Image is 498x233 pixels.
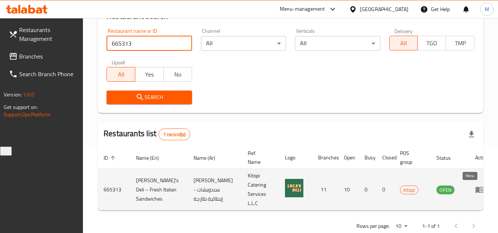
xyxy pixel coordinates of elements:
[436,186,455,194] span: OPEN
[338,169,359,211] td: 10
[194,153,225,162] span: Name (Ar)
[279,146,312,169] th: Logo
[248,149,270,166] span: Ref. Name
[312,169,338,211] td: 11
[98,146,495,211] table: enhanced table
[400,149,422,166] span: POS group
[356,222,390,231] p: Rows per page:
[130,169,188,211] td: [PERSON_NAME]'s Deli – Fresh Italian Sandwiches
[360,5,408,13] div: [GEOGRAPHIC_DATA]
[242,169,279,211] td: Kitopi Catering Services L.L.C
[285,179,303,197] img: Luca's Deli – Fresh Italian Sandwiches
[400,186,418,194] span: Kitopi
[280,5,325,14] div: Menu-management
[359,169,376,211] td: 0
[469,146,495,169] th: Action
[376,169,394,211] td: 0
[393,221,410,232] div: Rows per page:
[422,222,440,231] p: 1-1 of 1
[359,146,376,169] th: Busy
[136,153,168,162] span: Name (En)
[338,146,359,169] th: Open
[104,153,118,162] span: ID
[436,153,460,162] span: Status
[485,5,489,13] span: M
[98,169,130,211] td: 665313
[312,146,338,169] th: Branches
[188,169,242,211] td: [PERSON_NAME] - سندويشات إيطالية طازجة
[376,146,394,169] th: Closed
